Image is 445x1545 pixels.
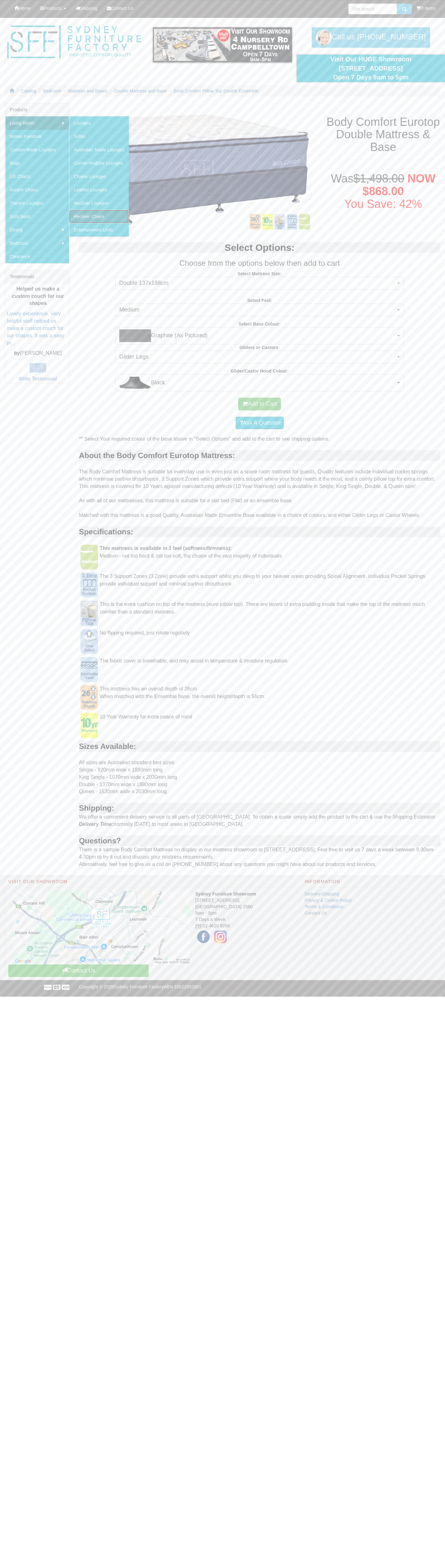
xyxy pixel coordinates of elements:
img: One Sided [80,629,98,654]
a: Australian Made Lounges [69,143,129,156]
strong: Select Feel: [247,298,272,303]
div: Visit Our HUGE Showroom [STREET_ADDRESS] Open 7 Days 9am to 5pm [302,55,440,82]
div: Specifications: [79,526,440,537]
div: The 3 Support Zones (3 Zone) provide extra support whilst you sleep to your heavier areas providi... [79,573,440,594]
input: Site search [348,3,397,14]
strong: Glider/Castor Hood Colour: [231,368,289,374]
img: Black [119,376,151,389]
a: Sofas [69,130,129,143]
abbr: Phone [195,923,203,929]
b: This mattress is available in 1 feel (softness/firmness): [100,546,232,551]
img: 10 Year Warranty [80,713,98,738]
button: BlackBlack [115,374,404,391]
a: Rugs [5,156,69,170]
b: by [14,351,20,356]
a: Recliner Chairs [69,210,129,223]
a: Privacy & Cookie Policy [305,898,352,903]
a: Dining [5,223,69,237]
a: Contact Us [102,0,138,16]
a: Delivery/Shipping [305,891,339,896]
strong: Gliders or Castors: [240,345,280,350]
img: showroom.gif [153,27,292,62]
div: About the Body Comfort Eurotop Mattress: [79,450,440,461]
button: Medium [115,304,404,316]
a: Living Room [5,116,69,130]
a: Chaise Lounges [69,170,129,183]
span: Medium [119,306,396,314]
img: Sydney Furniture Factory [5,24,143,60]
img: Pillow Top [80,601,98,626]
span: Graphite (As Pictured) [119,329,396,342]
div: No flipping required, just rotate regularly [79,629,440,643]
div: Testimonials [5,270,69,283]
a: Shipping [71,0,102,16]
span: Bedroom [43,88,61,93]
b: Helped us make a custom couch for our shapes [12,286,64,306]
h1: Was [326,172,440,210]
a: Sydney Furniture Factory [114,984,163,989]
img: Instagram [212,929,228,945]
img: 3 Zone Pocket Springs [80,573,98,597]
h2: Information [305,879,400,888]
a: Double Mattress and Base [115,88,167,93]
strong: Select Mattress Size: [237,271,282,276]
b: Delivery Time: [79,821,114,827]
span: Glider Legs [119,353,396,361]
strong: Sydney Furniture Showroom [195,891,256,896]
div: Shipping: [79,803,440,814]
a: Body Comfort Pillow Top Double Ensemble [174,88,259,93]
del: $1,498.00 [353,172,404,185]
h2: Visit Our Showroom [8,879,289,888]
a: Sofa Beds [5,210,69,223]
img: Facebook [195,929,211,945]
a: Catalog [21,88,36,93]
a: Moran Furniture [5,130,69,143]
div: Medium - not too hard & not too soft, the choice of the vast majority of individuals [79,545,440,566]
a: Clearance [5,250,69,263]
li: 0 items [417,5,435,11]
a: Terms & Conditions [305,904,343,909]
a: Mattress and Bases [68,88,108,93]
a: Accent Chairs [5,183,69,196]
a: Ask A Question [236,417,284,429]
a: Contact Us [8,965,149,977]
button: Graphite (As Pictured)Graphite (As Pictured) [115,327,404,344]
div: ** Select Your required colour of the base above in "Select Options" and add to the cart to see s... [79,436,440,875]
font: You Save: 42% [344,197,422,210]
a: Products [35,0,71,16]
button: Double 137x188cm [115,277,404,290]
a: Leather Lounges [69,183,129,196]
button: Add to Cart [238,398,281,410]
p: Copyright © 2025 ABN 18621582901 [79,980,366,993]
img: Click to activate map [13,891,191,965]
img: Breathable [80,657,98,682]
button: Glider Legs [115,351,404,363]
a: Custom Made Lounges [5,143,69,156]
div: 10 Year Warranty for extra peace of mind [79,713,440,727]
a: Contact Us [305,910,327,916]
a: Theatre Lounges [5,196,69,210]
a: Lounges [69,116,129,130]
div: The fabric cover is breathable, and may assist in temperature & moisture regulation. [79,657,440,671]
a: Lift Chairs [5,170,69,183]
div: Questions? [79,835,440,846]
span: NOW $868.00 [363,172,435,198]
span: Contact Us [111,6,133,11]
a: Write Testimonial [18,376,57,381]
img: Medium Firmness [80,545,98,569]
strong: Select Base Colour: [239,321,281,326]
a: Entertainment Units [69,223,129,237]
a: Recliner Lounges [69,196,129,210]
span: Home [19,6,31,11]
div: Sizes Available: [79,741,440,752]
span: Products [44,6,61,11]
b: Select Options: [225,242,295,253]
a: Corner Modular Lounges [69,156,129,170]
span: Double 137x188cm [119,279,396,287]
h1: Body Comfort Eurotop Double Mattress & Base [326,116,440,154]
div: This is the extra cushion on top of the mattress (euro pillow top). There are layers of extra pad... [79,601,440,622]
